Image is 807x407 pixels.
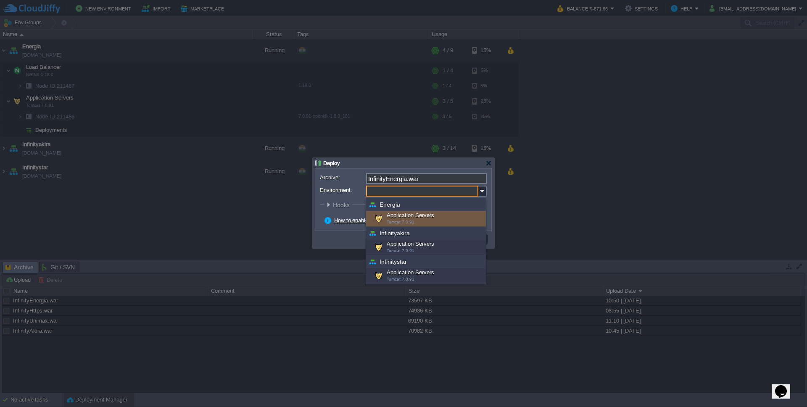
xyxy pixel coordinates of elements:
iframe: chat widget [772,373,799,399]
span: Deploy [323,160,340,166]
div: Application Servers [366,268,486,284]
span: Tomcat 7.0.91 [387,220,414,224]
div: Energia [366,198,486,211]
a: How to enable zero-downtime deployment [334,217,435,223]
span: Hooks [333,202,352,208]
label: Environment: [320,186,365,194]
div: Application Servers [366,239,486,255]
span: Tomcat 7.0.91 [387,277,414,281]
div: Infinityakira [366,227,486,239]
div: Infinitystar [366,255,486,268]
span: Tomcat 7.0.91 [387,248,414,253]
label: Archive: [320,173,365,182]
div: Application Servers [366,211,486,227]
